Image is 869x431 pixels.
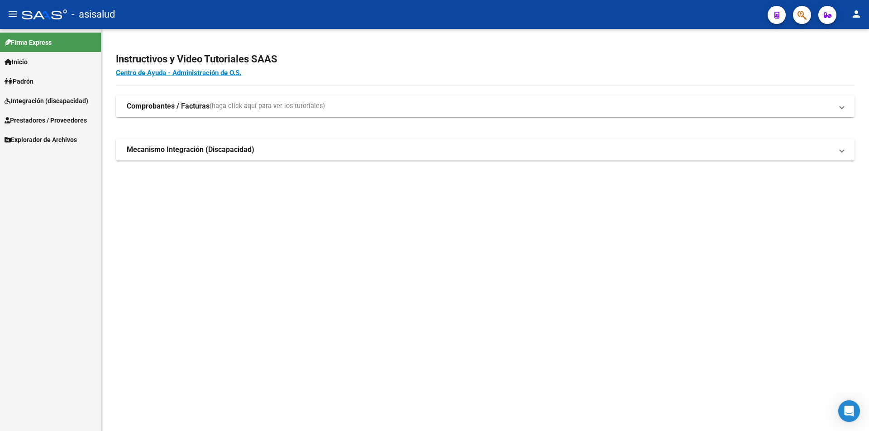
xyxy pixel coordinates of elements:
[851,9,862,19] mat-icon: person
[5,96,88,106] span: Integración (discapacidad)
[5,135,77,145] span: Explorador de Archivos
[838,400,860,422] div: Open Intercom Messenger
[116,69,241,77] a: Centro de Ayuda - Administración de O.S.
[7,9,18,19] mat-icon: menu
[5,115,87,125] span: Prestadores / Proveedores
[116,95,855,117] mat-expansion-panel-header: Comprobantes / Facturas(haga click aquí para ver los tutoriales)
[210,101,325,111] span: (haga click aquí para ver los tutoriales)
[116,139,855,161] mat-expansion-panel-header: Mecanismo Integración (Discapacidad)
[5,57,28,67] span: Inicio
[127,145,254,155] strong: Mecanismo Integración (Discapacidad)
[5,76,33,86] span: Padrón
[72,5,115,24] span: - asisalud
[116,51,855,68] h2: Instructivos y Video Tutoriales SAAS
[127,101,210,111] strong: Comprobantes / Facturas
[5,38,52,47] span: Firma Express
